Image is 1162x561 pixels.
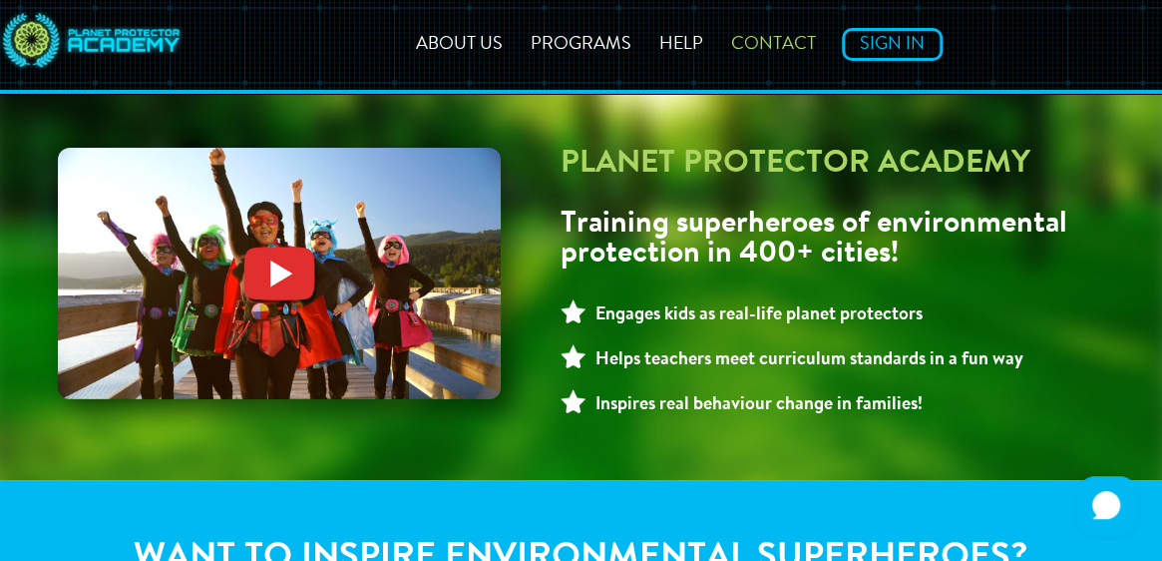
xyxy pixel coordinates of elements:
h1: Planet Protector Academy [561,148,1104,190]
strong: Inspires real behaviour change in families! [595,396,923,414]
strong: Engages kids as real-life planet protectors [595,306,923,324]
a: Help [647,36,715,54]
iframe: HelpCrunch [1072,471,1142,541]
a: Contact [719,36,828,54]
img: Apprentice-Kids-on-Dock-w-play-button.jpg [58,148,500,399]
a: Programs [519,36,643,54]
h2: Training superheroes of environmental protection in 400+ cities! [561,210,1104,270]
a: About Us [404,36,515,54]
strong: Helps teachers meet curriculum standards in a fun way [595,351,1023,369]
a: Sign In [842,28,943,61]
